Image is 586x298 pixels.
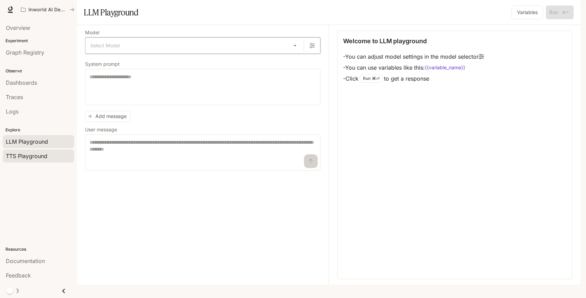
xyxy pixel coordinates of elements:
[90,42,120,49] span: Select Model
[85,38,304,53] div: Select Model
[425,64,465,71] code: {{variable_name}}
[28,7,67,13] p: Inworld AI Demos
[84,5,138,19] h1: LLM Playground
[343,73,484,84] li: - Click to get a response
[343,36,427,46] p: Welcome to LLM playground
[372,76,379,81] p: ⌘⏎
[512,5,543,19] button: Variables
[85,127,117,132] p: User message
[85,111,130,122] button: Add message
[85,30,99,35] p: Model
[360,74,383,83] div: Run
[18,3,78,16] button: All workspaces
[85,62,120,67] p: System prompt
[343,51,484,62] li: - You can adjust model settings in the model selector
[343,62,484,73] li: - You can use variables like this:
